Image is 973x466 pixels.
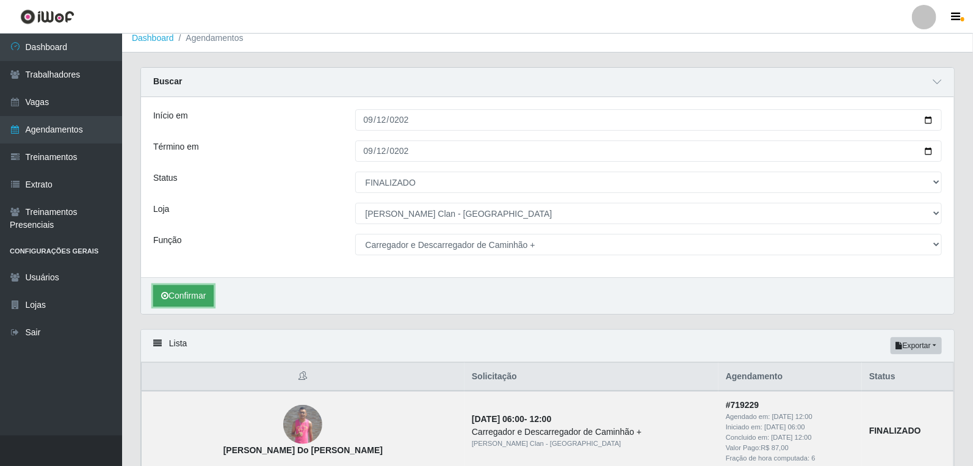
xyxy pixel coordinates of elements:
[223,445,383,455] strong: [PERSON_NAME] Do [PERSON_NAME]
[726,443,855,453] div: Valor Pago: R$ 87,00
[465,363,718,391] th: Solicitação
[153,234,182,247] label: Função
[726,453,855,464] div: Fração de hora computada: 6
[869,426,921,435] strong: FINALIZADO
[153,76,182,86] strong: Buscar
[726,432,855,443] div: Concluido em:
[132,33,174,43] a: Dashboard
[20,9,74,24] img: CoreUI Logo
[153,203,169,216] label: Loja
[726,422,855,432] div: Iniciado em:
[891,337,942,354] button: Exportar
[153,172,178,184] label: Status
[472,414,524,424] time: [DATE] 06:00
[122,24,973,53] nav: breadcrumb
[472,414,551,424] strong: -
[530,414,552,424] time: 12:00
[862,363,953,391] th: Status
[141,330,954,362] div: Lista
[726,412,855,422] div: Agendado em:
[153,285,214,307] button: Confirmar
[283,405,322,444] img: Jeferson Marinho Do Nascimento
[772,434,812,441] time: [DATE] 12:00
[726,400,759,410] strong: # 719229
[718,363,862,391] th: Agendamento
[764,423,805,431] time: [DATE] 06:00
[153,109,188,122] label: Início em
[355,140,942,162] input: 00/00/0000
[174,32,244,45] li: Agendamentos
[472,426,711,439] div: Carregador e Descarregador de Caminhão +
[153,140,199,153] label: Término em
[772,413,812,420] time: [DATE] 12:00
[355,109,942,131] input: 00/00/0000
[472,439,711,449] div: [PERSON_NAME] Clan - [GEOGRAPHIC_DATA]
